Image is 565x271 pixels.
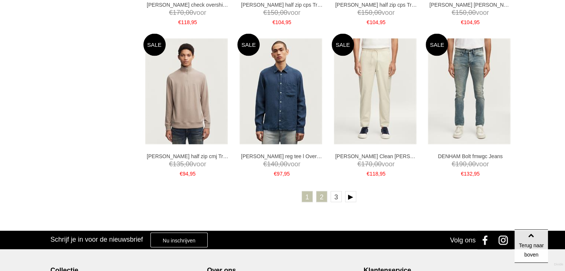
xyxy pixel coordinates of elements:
[429,1,511,8] a: [PERSON_NAME] [PERSON_NAME] crew knit cch Truien
[452,160,455,168] span: €
[274,171,277,177] span: €
[182,171,188,177] span: 94
[374,9,381,16] span: 00
[473,171,474,177] span: ,
[173,9,184,16] span: 170
[51,235,143,244] h3: Schrijf je in voor de nieuwsbrief
[378,19,380,25] span: ,
[302,191,313,202] a: 1
[263,9,267,16] span: €
[474,19,480,25] span: 95
[374,160,381,168] span: 00
[461,19,464,25] span: €
[361,160,372,168] span: 170
[191,19,197,25] span: 95
[147,153,228,160] a: [PERSON_NAME] half zip cmj Truien
[370,171,378,177] span: 118
[188,171,190,177] span: ,
[477,231,496,249] a: Facebook
[428,39,510,144] img: DENHAM Bolt fmwgc Jeans
[280,160,288,168] span: 00
[277,171,283,177] span: 97
[455,9,467,16] span: 150
[380,171,386,177] span: 95
[190,19,191,25] span: ,
[180,171,183,177] span: €
[241,153,323,160] a: [PERSON_NAME] reg tee l Overhemden
[184,160,186,168] span: ,
[357,160,361,168] span: €
[241,160,323,169] span: voor
[169,160,173,168] span: €
[186,160,193,168] span: 00
[241,1,323,8] a: [PERSON_NAME] half zip cps Truien
[378,171,380,177] span: ,
[372,9,374,16] span: ,
[267,9,278,16] span: 150
[429,153,511,160] a: DENHAM Bolt fmwgc Jeans
[370,19,378,25] span: 104
[335,1,417,8] a: [PERSON_NAME] half zip cps Truien
[464,19,472,25] span: 104
[316,191,327,202] a: 2
[145,39,228,144] img: DENHAM Roger half zip cmj Truien
[467,9,468,16] span: ,
[367,171,370,177] span: €
[361,9,372,16] span: 150
[173,160,184,168] span: 135
[461,171,464,177] span: €
[285,19,291,25] span: 95
[514,229,548,263] a: Terug naar boven
[496,231,514,249] a: Instagram
[147,1,228,8] a: [PERSON_NAME] check overshirt pwc Overhemden
[467,160,468,168] span: ,
[241,8,323,17] span: voor
[150,233,208,248] a: Nu inschrijven
[147,8,228,17] span: voor
[372,160,374,168] span: ,
[284,19,285,25] span: ,
[429,160,511,169] span: voor
[450,231,475,249] div: Volg ons
[331,191,342,202] a: 3
[283,171,284,177] span: ,
[474,171,480,177] span: 95
[267,160,278,168] span: 140
[278,160,280,168] span: ,
[284,171,290,177] span: 95
[280,9,288,16] span: 00
[147,160,228,169] span: voor
[455,160,467,168] span: 190
[263,160,267,168] span: €
[186,9,193,16] span: 00
[240,39,322,144] img: DENHAM Rob reg tee l Overhemden
[335,8,417,17] span: voor
[452,9,455,16] span: €
[272,19,275,25] span: €
[464,171,472,177] span: 132
[367,19,370,25] span: €
[178,19,181,25] span: €
[335,153,417,160] a: [PERSON_NAME] Clean [PERSON_NAME] cargo tc Broeken en Pantalons
[278,9,280,16] span: ,
[334,39,416,144] img: DENHAM Clean carlton cargo tc Broeken en Pantalons
[181,19,189,25] span: 118
[554,260,563,269] a: Divide
[275,19,284,25] span: 104
[184,9,186,16] span: ,
[335,160,417,169] span: voor
[468,160,476,168] span: 00
[190,171,196,177] span: 95
[473,19,474,25] span: ,
[169,9,173,16] span: €
[429,8,511,17] span: voor
[357,9,361,16] span: €
[468,9,476,16] span: 00
[380,19,386,25] span: 95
